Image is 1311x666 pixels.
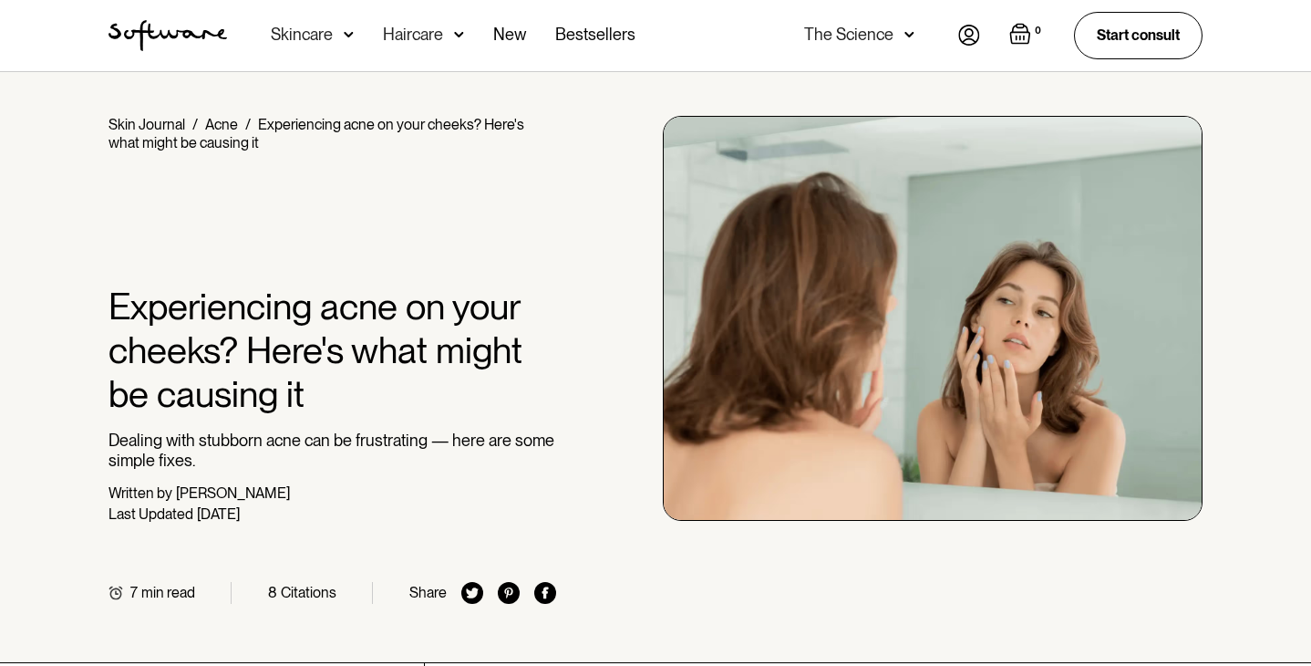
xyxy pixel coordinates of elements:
[108,285,556,416] h1: Experiencing acne on your cheeks? Here's what might be causing it
[108,20,227,51] a: home
[461,582,483,604] img: twitter icon
[344,26,354,44] img: arrow down
[804,26,893,44] div: The Science
[108,116,185,133] a: Skin Journal
[176,484,290,502] div: [PERSON_NAME]
[1031,23,1045,39] div: 0
[383,26,443,44] div: Haircare
[904,26,914,44] img: arrow down
[141,584,195,601] div: min read
[409,584,447,601] div: Share
[271,26,333,44] div: Skincare
[108,20,227,51] img: Software Logo
[245,116,251,133] div: /
[498,582,520,604] img: pinterest icon
[108,505,193,523] div: Last Updated
[108,116,524,151] div: Experiencing acne on your cheeks? Here's what might be causing it
[268,584,277,601] div: 8
[1009,23,1045,48] a: Open empty cart
[108,484,172,502] div: Written by
[108,431,556,470] p: Dealing with stubborn acne can be frustrating — here are some simple fixes.
[281,584,336,601] div: Citations
[205,116,238,133] a: Acne
[454,26,464,44] img: arrow down
[1074,12,1203,58] a: Start consult
[130,584,138,601] div: 7
[197,505,240,523] div: [DATE]
[192,116,198,133] div: /
[534,582,556,604] img: facebook icon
